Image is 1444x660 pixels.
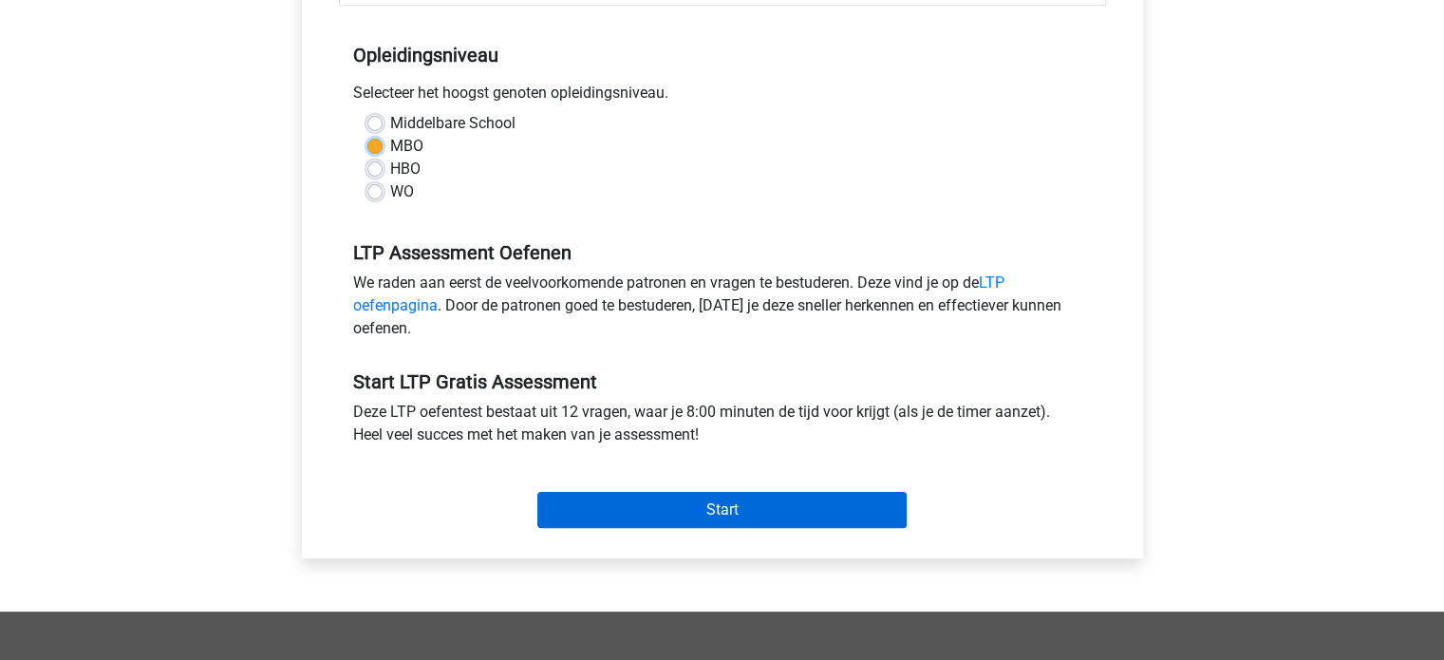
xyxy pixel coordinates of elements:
h5: LTP Assessment Oefenen [353,241,1092,264]
div: We raden aan eerst de veelvoorkomende patronen en vragen te bestuderen. Deze vind je op de . Door... [339,272,1106,348]
div: Selecteer het hoogst genoten opleidingsniveau. [339,82,1106,112]
h5: Start LTP Gratis Assessment [353,370,1092,393]
input: Start [537,492,907,528]
label: Middelbare School [390,112,516,135]
label: HBO [390,158,421,180]
h5: Opleidingsniveau [353,36,1092,74]
label: WO [390,180,414,203]
label: MBO [390,135,423,158]
div: Deze LTP oefentest bestaat uit 12 vragen, waar je 8:00 minuten de tijd voor krijgt (als je de tim... [339,401,1106,454]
